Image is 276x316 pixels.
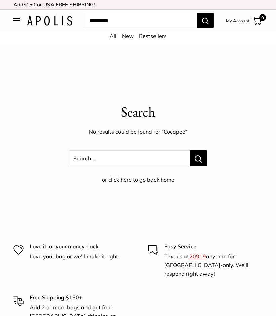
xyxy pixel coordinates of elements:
[30,252,119,261] p: Love your bag or we'll make it right.
[13,127,263,137] p: No results could be found for “Cocapoo”
[102,176,174,183] a: or click here to go back home
[139,33,167,39] a: Bestsellers
[253,17,261,25] a: 0
[259,14,266,21] span: 0
[30,242,119,251] p: Love it, or your money back.
[122,33,134,39] a: New
[13,102,263,122] p: Search
[226,17,250,25] a: My Account
[84,13,197,28] input: Search...
[13,18,20,23] button: Open menu
[27,16,72,26] img: Apolis
[197,13,214,28] button: Search
[110,33,116,39] a: All
[164,242,256,251] p: Easy Service
[190,150,207,166] button: Search...
[164,252,256,278] p: Text us at anytime for [GEOGRAPHIC_DATA]-only. We’ll respond right away!
[189,253,206,260] a: 20919
[23,1,35,8] span: $150
[30,293,121,302] p: Free Shipping $150+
